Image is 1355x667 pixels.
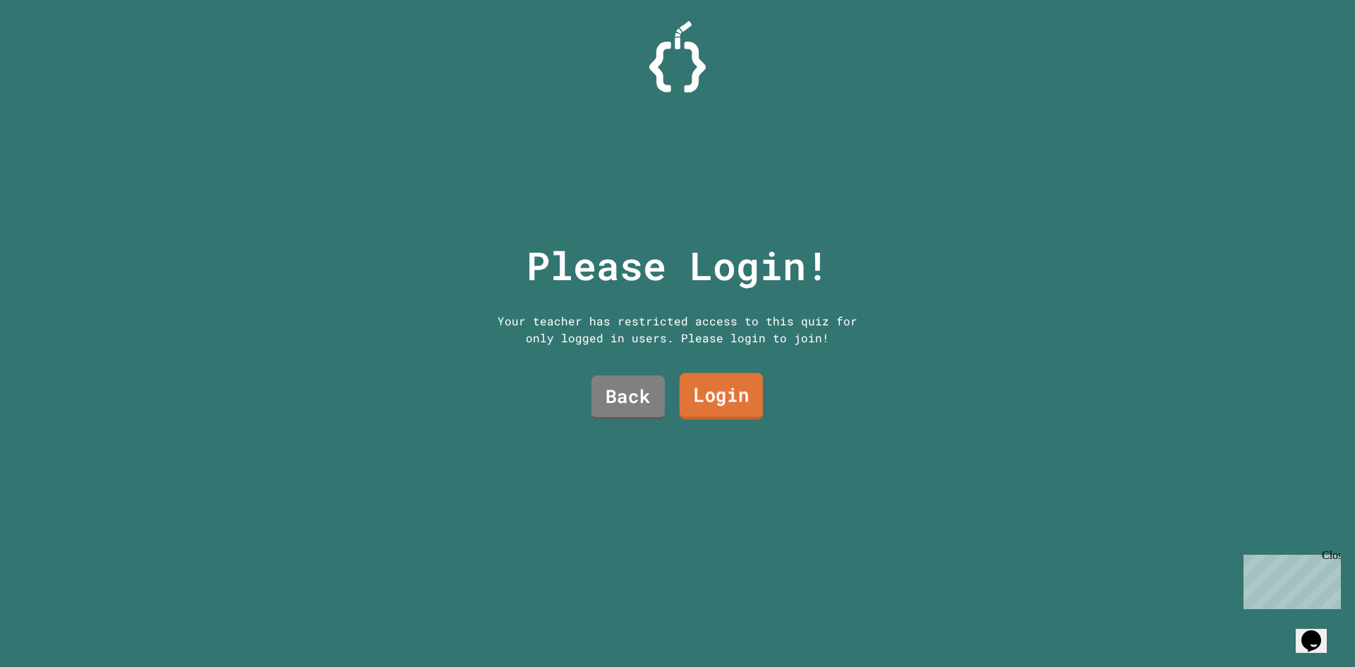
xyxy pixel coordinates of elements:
a: Back [591,375,665,420]
div: Your teacher has restricted access to this quiz for only logged in users. Please login to join! [483,313,872,347]
iframe: chat widget [1296,611,1341,653]
a: Login [680,373,763,420]
img: Logo.svg [649,21,706,92]
iframe: chat widget [1238,549,1341,609]
p: Please Login! [526,236,829,295]
div: Chat with us now!Close [6,6,97,90]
